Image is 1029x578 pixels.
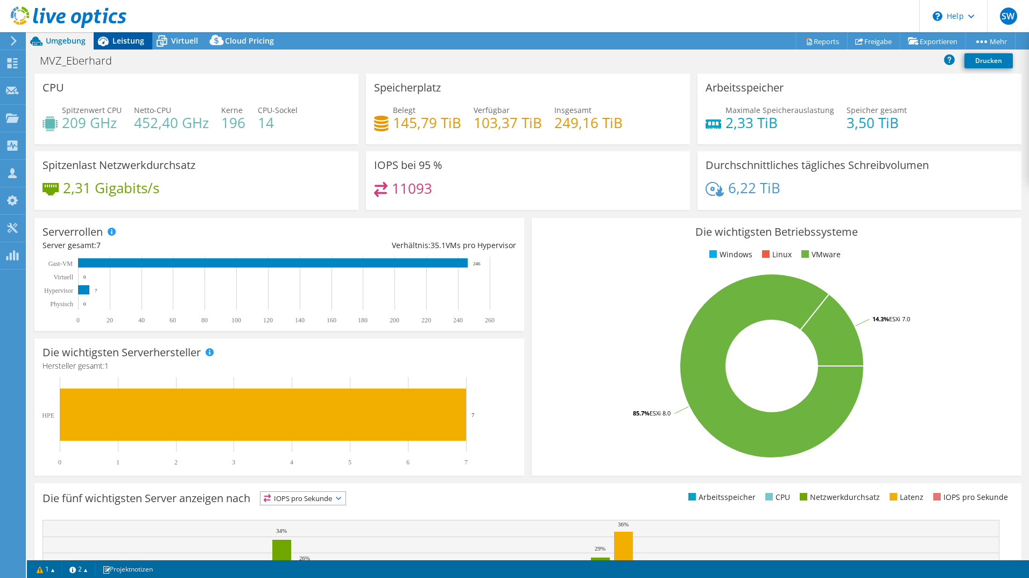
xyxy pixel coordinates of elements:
[225,36,274,46] span: Cloud Pricing
[650,409,671,417] tspan: ESXi 8.0
[58,459,61,466] text: 0
[554,105,591,115] span: Insgesamt
[171,36,198,46] span: Virtuell
[706,159,929,171] h3: Durchschnittliches tägliches Schreibvolumen
[474,117,542,129] h4: 103,37 TiB
[201,316,208,324] text: 80
[799,249,841,260] li: VMware
[406,459,410,466] text: 6
[290,459,293,466] text: 4
[43,82,64,94] h3: CPU
[706,82,784,94] h3: Arbeitsspeicher
[48,260,73,267] text: Gast-VM
[327,316,336,324] text: 160
[728,182,780,194] h4: 6,22 TiB
[62,105,122,115] span: Spitzenwert CPU
[83,274,86,280] text: 0
[797,491,880,503] li: Netzwerkdurchsatz
[725,105,834,115] span: Maximale Speicherauslastung
[43,360,516,372] h4: Hersteller gesamt:
[686,491,756,503] li: Arbeitsspeicher
[107,316,113,324] text: 20
[43,226,103,238] h3: Serverrollen
[618,521,629,527] text: 36%
[62,562,95,576] a: 2
[112,36,144,46] span: Leistung
[299,555,310,561] text: 26%
[263,316,273,324] text: 120
[95,288,97,293] text: 7
[471,412,475,418] text: 7
[62,117,122,129] h4: 209 GHz
[374,82,441,94] h3: Speicherplatz
[232,459,235,466] text: 3
[540,226,1013,238] h3: Die wichtigsten Betriebssysteme
[95,562,160,576] a: Projektnotizen
[390,316,399,324] text: 200
[464,459,468,466] text: 7
[43,239,279,251] div: Server gesamt:
[348,459,351,466] text: 5
[847,105,907,115] span: Speicher gesamt
[42,412,54,419] text: HPE
[174,459,178,466] text: 2
[889,315,910,323] tspan: ESXi 7.0
[76,316,80,324] text: 0
[847,33,900,50] a: Freigabe
[116,459,119,466] text: 1
[231,316,241,324] text: 100
[421,316,431,324] text: 220
[260,492,346,505] span: IOPS pro Sekunde
[887,491,924,503] li: Latenz
[374,159,442,171] h3: IOPS bei 95 %
[104,361,109,371] span: 1
[221,117,245,129] h4: 196
[933,11,942,21] svg: \n
[554,117,623,129] h4: 249,16 TiB
[279,239,516,251] div: Verhältnis: VMs pro Hypervisor
[725,117,834,129] h4: 2,33 TiB
[393,117,461,129] h4: 145,79 TiB
[44,287,73,294] text: Hypervisor
[473,261,481,266] text: 246
[965,33,1016,50] a: Mehr
[900,33,966,50] a: Exportieren
[258,117,298,129] h4: 14
[35,55,129,67] h1: MVZ_Eberhard
[50,300,73,308] text: Physisch
[931,491,1008,503] li: IOPS pro Sekunde
[295,316,305,324] text: 140
[138,316,145,324] text: 40
[134,117,209,129] h4: 452,40 GHz
[29,562,62,576] a: 1
[83,301,86,307] text: 0
[759,249,792,260] li: Linux
[633,409,650,417] tspan: 85.7%
[485,316,495,324] text: 260
[431,240,446,250] span: 35.1
[1000,8,1017,25] span: SW
[170,316,176,324] text: 60
[43,347,201,358] h3: Die wichtigsten Serverhersteller
[43,159,195,171] h3: Spitzenlast Netzwerkdurchsatz
[134,105,171,115] span: Netto-CPU
[474,105,510,115] span: Verfügbar
[964,53,1013,68] a: Drucken
[453,316,463,324] text: 240
[258,105,298,115] span: CPU-Sockel
[707,249,752,260] li: Windows
[53,273,73,281] text: Virtuell
[46,36,86,46] span: Umgebung
[393,105,415,115] span: Belegt
[847,117,907,129] h4: 3,50 TiB
[595,545,605,552] text: 29%
[872,315,889,323] tspan: 14.3%
[796,33,848,50] a: Reports
[358,316,368,324] text: 180
[763,491,790,503] li: CPU
[276,527,287,534] text: 34%
[63,182,159,194] h4: 2,31 Gigabits/s
[96,240,101,250] span: 7
[392,182,432,194] h4: 11093
[221,105,243,115] span: Kerne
